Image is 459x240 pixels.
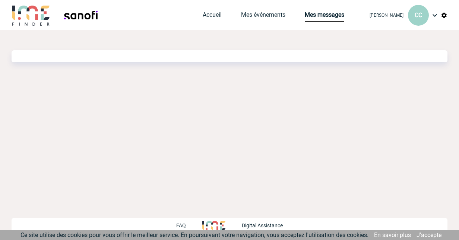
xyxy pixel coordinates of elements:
[20,231,368,239] span: Ce site utilise des cookies pour vous offrir le meilleur service. En poursuivant votre navigation...
[370,13,403,18] span: [PERSON_NAME]
[417,231,441,239] a: J'accepte
[12,4,50,26] img: IME-Finder
[241,11,285,22] a: Mes événements
[203,11,222,22] a: Accueil
[176,221,202,228] a: FAQ
[305,11,344,22] a: Mes messages
[242,222,283,228] p: Digital Assistance
[415,12,422,19] span: CC
[202,221,225,230] img: http://www.idealmeetingsevents.fr/
[374,231,411,239] a: En savoir plus
[176,222,186,228] p: FAQ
